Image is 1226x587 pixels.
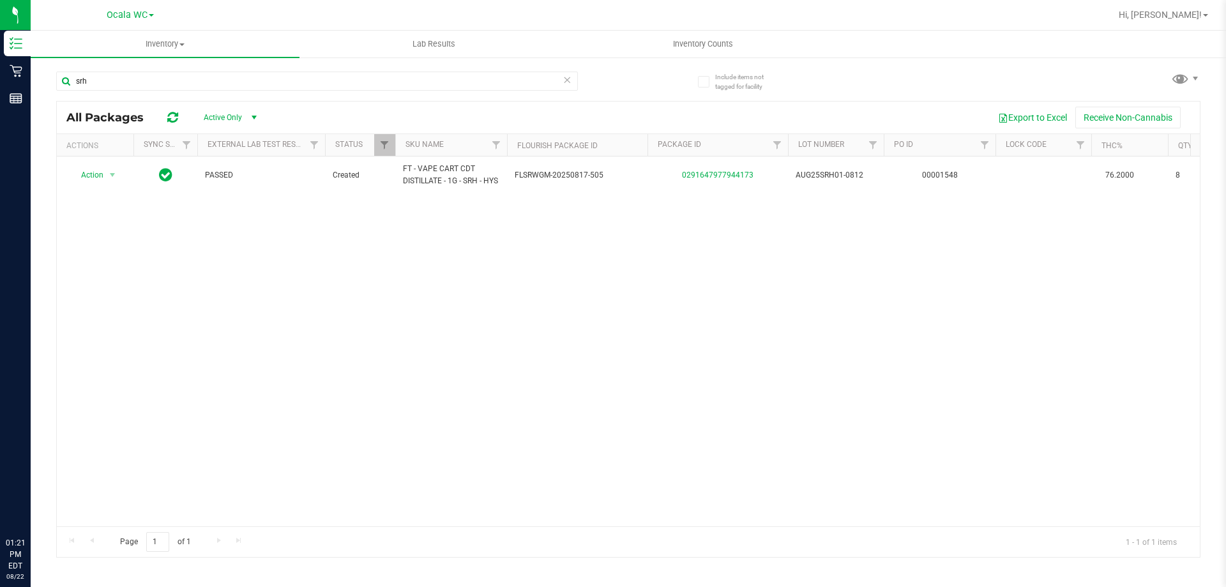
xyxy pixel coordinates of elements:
[486,134,507,156] a: Filter
[107,10,148,20] span: Ocala WC
[335,140,363,149] a: Status
[31,31,299,57] a: Inventory
[395,38,473,50] span: Lab Results
[333,169,388,181] span: Created
[1099,166,1140,185] span: 76.2000
[403,163,499,187] span: FT - VAPE CART CDT DISTILLATE - 1G - SRH - HYS
[70,166,104,184] span: Action
[176,134,197,156] a: Filter
[563,72,571,88] span: Clear
[66,111,156,125] span: All Packages
[1006,140,1047,149] a: Lock Code
[1119,10,1202,20] span: Hi, [PERSON_NAME]!
[715,72,779,91] span: Include items not tagged for facility
[10,92,22,105] inline-svg: Reports
[374,134,395,156] a: Filter
[10,65,22,77] inline-svg: Retail
[144,140,193,149] a: Sync Status
[990,107,1075,128] button: Export to Excel
[10,37,22,50] inline-svg: Inventory
[1070,134,1091,156] a: Filter
[109,532,201,552] span: Page of 1
[1176,169,1224,181] span: 8
[656,38,750,50] span: Inventory Counts
[66,141,128,150] div: Actions
[299,31,568,57] a: Lab Results
[1178,141,1192,150] a: Qty
[515,169,640,181] span: FLSRWGM-20250817-505
[682,171,753,179] a: 0291647977944173
[798,140,844,149] a: Lot Number
[105,166,121,184] span: select
[568,31,837,57] a: Inventory Counts
[146,532,169,552] input: 1
[863,134,884,156] a: Filter
[6,537,25,572] p: 01:21 PM EDT
[56,72,578,91] input: Search Package ID, Item Name, SKU, Lot or Part Number...
[1101,141,1123,150] a: THC%
[1075,107,1181,128] button: Receive Non-Cannabis
[894,140,913,149] a: PO ID
[13,485,51,523] iframe: Resource center
[796,169,876,181] span: AUG25SRH01-0812
[405,140,444,149] a: SKU Name
[6,572,25,581] p: 08/22
[974,134,995,156] a: Filter
[517,141,598,150] a: Flourish Package ID
[304,134,325,156] a: Filter
[658,140,701,149] a: Package ID
[1116,532,1187,551] span: 1 - 1 of 1 items
[159,166,172,184] span: In Sync
[205,169,317,181] span: PASSED
[922,171,958,179] a: 00001548
[31,38,299,50] span: Inventory
[208,140,308,149] a: External Lab Test Result
[767,134,788,156] a: Filter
